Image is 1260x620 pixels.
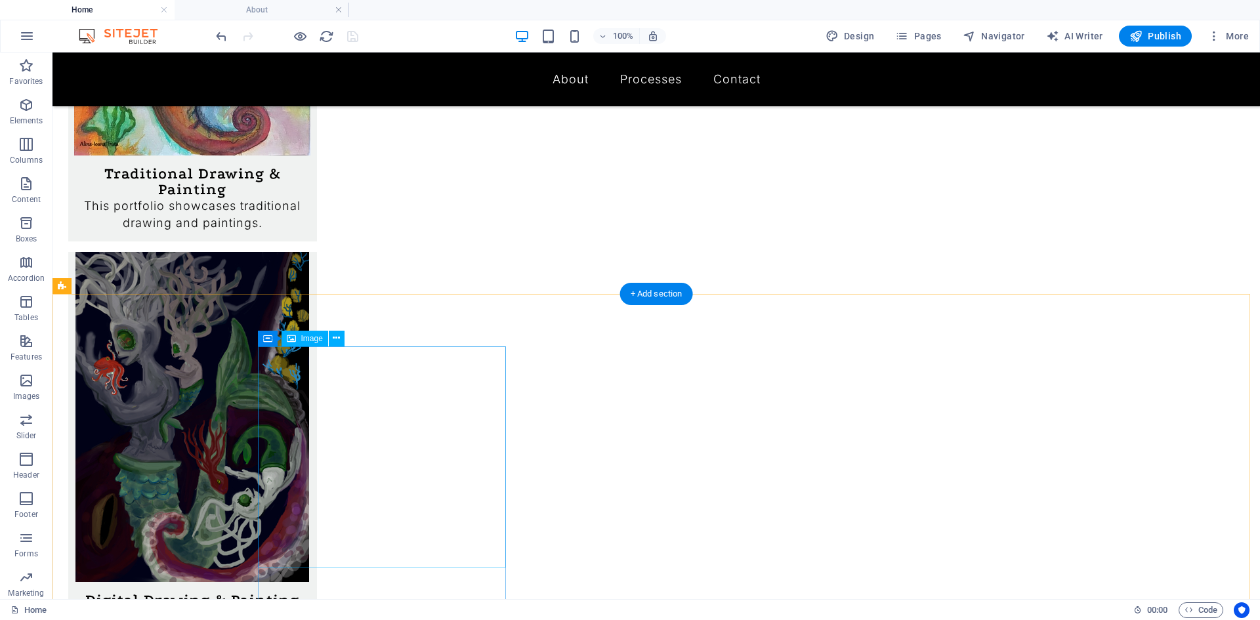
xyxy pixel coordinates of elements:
[1207,30,1249,43] span: More
[1156,605,1158,615] span: :
[957,26,1030,47] button: Navigator
[1119,26,1192,47] button: Publish
[1041,26,1108,47] button: AI Writer
[647,30,659,42] i: On resize automatically adjust zoom level to fit chosen device.
[890,26,946,47] button: Pages
[1202,26,1254,47] button: More
[1234,602,1249,618] button: Usercentrics
[10,155,43,165] p: Columns
[820,26,880,47] div: Design (Ctrl+Alt+Y)
[820,26,880,47] button: Design
[13,391,40,402] p: Images
[1133,602,1168,618] h6: Session time
[963,30,1025,43] span: Navigator
[1179,602,1223,618] button: Code
[613,28,634,44] h6: 100%
[593,28,640,44] button: 100%
[214,29,229,44] i: Undo: Delete elements (Ctrl+Z)
[8,273,45,283] p: Accordion
[16,430,37,441] p: Slider
[14,312,38,323] p: Tables
[75,28,174,44] img: Editor Logo
[10,115,43,126] p: Elements
[14,509,38,520] p: Footer
[1147,602,1167,618] span: 00 00
[1185,602,1217,618] span: Code
[14,548,38,559] p: Forms
[620,283,693,305] div: + Add section
[12,194,41,205] p: Content
[301,335,323,342] span: Image
[213,28,229,44] button: undo
[16,234,37,244] p: Boxes
[1129,30,1181,43] span: Publish
[895,30,941,43] span: Pages
[292,28,308,44] button: Click here to leave preview mode and continue editing
[10,352,42,362] p: Features
[10,602,47,618] a: Click to cancel selection. Double-click to open Pages
[9,76,43,87] p: Favorites
[318,28,334,44] button: reload
[8,588,44,598] p: Marketing
[13,470,39,480] p: Header
[319,29,334,44] i: Reload page
[826,30,875,43] span: Design
[1046,30,1103,43] span: AI Writer
[175,3,349,17] h4: About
